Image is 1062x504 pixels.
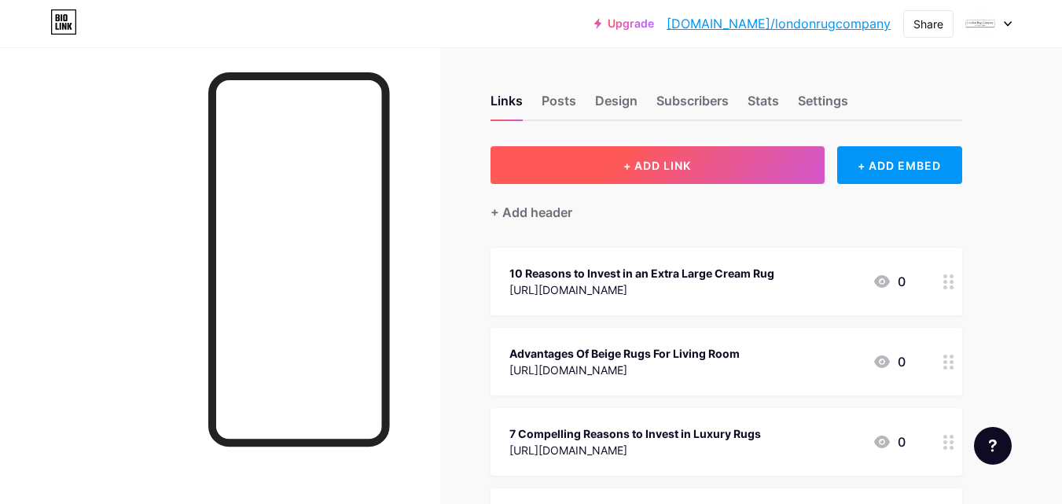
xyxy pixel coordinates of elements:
[595,91,638,120] div: Design
[798,91,848,120] div: Settings
[509,442,761,458] div: [URL][DOMAIN_NAME]
[913,16,943,32] div: Share
[594,17,654,30] a: Upgrade
[509,281,774,298] div: [URL][DOMAIN_NAME]
[623,159,691,172] span: + ADD LINK
[748,91,779,120] div: Stats
[965,9,995,39] img: londonrug
[509,362,740,378] div: [URL][DOMAIN_NAME]
[837,146,962,184] div: + ADD EMBED
[509,345,740,362] div: Advantages Of Beige Rugs For Living Room
[873,432,906,451] div: 0
[542,91,576,120] div: Posts
[491,203,572,222] div: + Add header
[491,146,825,184] button: + ADD LINK
[667,14,891,33] a: [DOMAIN_NAME]/londonrugcompany
[656,91,729,120] div: Subscribers
[491,91,523,120] div: Links
[873,272,906,291] div: 0
[873,352,906,371] div: 0
[509,265,774,281] div: 10 Reasons to Invest in an Extra Large Cream Rug
[509,425,761,442] div: 7 Compelling Reasons to Invest in Luxury Rugs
